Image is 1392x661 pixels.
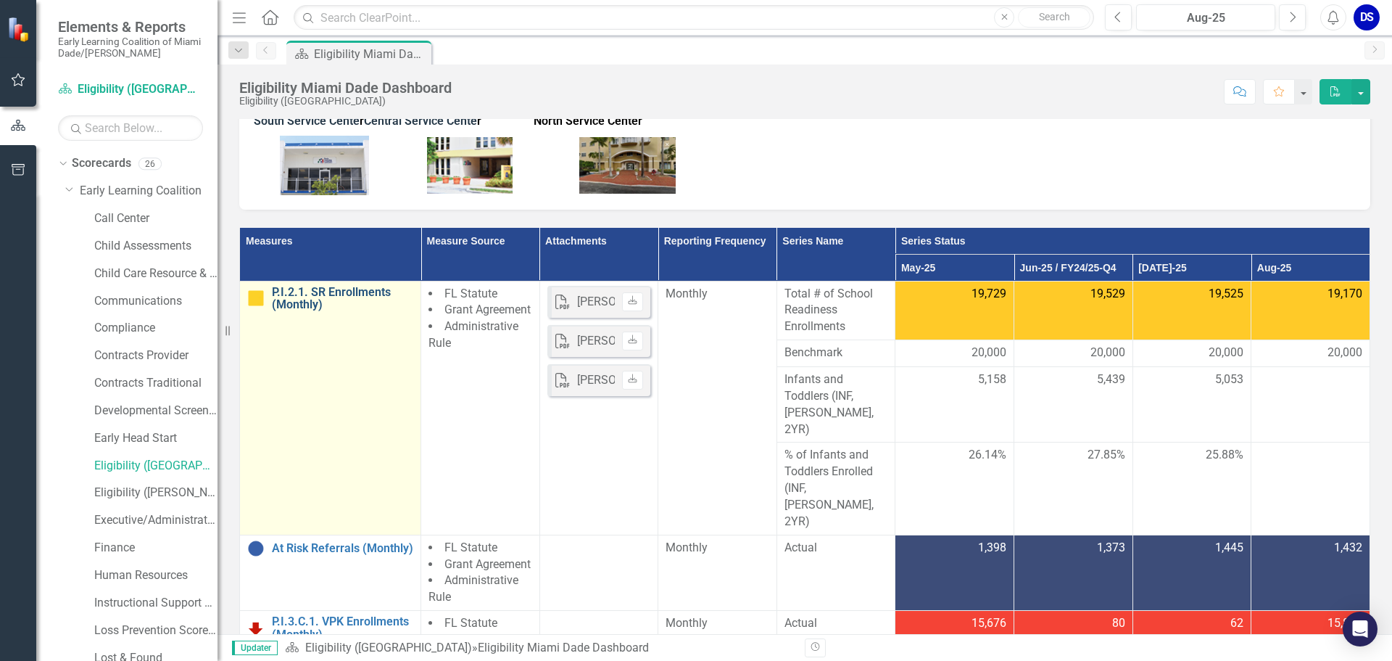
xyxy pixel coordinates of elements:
span: Grant Agreement [444,557,531,571]
div: Monthly [666,540,769,557]
span: 1,445 [1215,540,1243,557]
span: Administrative Rule [428,319,518,350]
button: DS [1354,4,1380,30]
span: 27.85% [1087,447,1125,464]
img: Below Plan [247,620,265,637]
a: Eligibility ([PERSON_NAME]) [94,485,217,501]
td: Double-Click to Edit [1014,281,1133,340]
td: Double-Click to Edit Right Click for Context Menu [240,281,421,535]
span: 19,525 [1209,286,1243,303]
div: Open Intercom Messenger [1343,612,1377,646]
div: [PERSON_NAME] ELC- [DATE] Recap.pdf [577,372,782,389]
a: Eligibility ([GEOGRAPHIC_DATA]) [305,641,472,654]
span: 25.88% [1206,447,1243,464]
strong: r North Service Center [477,114,642,128]
a: Contracts Traditional [94,375,217,392]
span: 1,373 [1097,540,1125,557]
span: 1,432 [1334,540,1362,557]
div: 26 [138,157,162,170]
input: Search ClearPoint... [294,5,1094,30]
td: Double-Click to Edit [895,611,1014,638]
span: Administrative Rule [428,573,518,604]
img: EUEX+d9o5Y0paotYbwAAAABJRU5ErkJggg== [427,137,513,194]
td: Double-Click to Edit [1014,535,1133,610]
span: Search [1039,11,1070,22]
a: Early Learning Coalition [80,183,217,200]
img: Boq6CwCQOex5DFfkyUdXyzkUcjnkc9mUcjlBMZCPofMXD14nsp9CIgCim28n4KHYChY1OvwfF7PZ1LPzGdVoHBJy2S7zjA1T7... [579,137,676,194]
td: Double-Click to Edit [1251,367,1370,443]
input: Search Below... [58,115,203,141]
a: Executive/Administrative [94,512,217,529]
td: Double-Click to Edit [1132,281,1251,340]
img: No Information [247,540,265,557]
span: FL Statute [444,541,497,554]
span: Grant Agreement [444,303,531,316]
span: Infants and Toddlers (INF, [PERSON_NAME], 2YR) [784,371,888,438]
span: 20,000 [1327,345,1362,361]
span: 1,398 [978,540,1006,557]
td: Double-Click to Edit [1251,281,1370,340]
div: [PERSON_NAME] ELC-[DATE] Recap [577,294,758,311]
div: Eligibility ([GEOGRAPHIC_DATA]) [239,96,452,107]
td: Double-Click to Edit [1251,535,1370,610]
div: Eligibility Miami Dade Dashboard [478,641,649,654]
span: 5,158 [978,371,1006,388]
span: Grant Agreement [444,633,531,646]
span: r [360,114,364,128]
div: Eligibility Miami Dade Dashboard [314,45,428,63]
td: Double-Click to Edit [895,535,1014,610]
a: Call Center [94,210,217,227]
span: Elements & Reports [58,18,203,36]
span: 19,729 [971,286,1006,303]
span: 5,439 [1097,371,1125,388]
td: Double-Click to Edit [895,340,1014,367]
td: Double-Click to Edit [895,367,1014,443]
span: Benchmark [784,345,888,361]
strong: South Service Cente Central Service Cente [254,114,477,128]
td: Double-Click to Edit [1132,535,1251,610]
span: Actual [784,540,888,557]
span: 20,000 [971,345,1006,361]
a: Communications [94,293,217,310]
td: Double-Click to Edit [1251,611,1370,638]
img: Caution [247,290,265,307]
span: 15,888 [1327,615,1362,632]
span: 26.14% [969,447,1006,464]
span: 20,000 [1209,345,1243,361]
span: Updater [232,641,278,655]
td: Double-Click to Edit [539,281,658,535]
span: 5,053 [1215,371,1243,388]
td: Double-Click to Edit [1132,340,1251,367]
a: Eligibility ([GEOGRAPHIC_DATA]) [58,81,203,98]
a: Eligibility ([GEOGRAPHIC_DATA]) [94,458,217,475]
td: Double-Click to Edit [1014,367,1133,443]
div: Monthly [666,615,769,632]
span: 19,529 [1090,286,1125,303]
a: At Risk Referrals (Monthly) [272,542,413,555]
div: » [285,640,794,657]
a: Early Head Start [94,430,217,447]
button: Aug-25 [1136,4,1275,30]
a: Finance [94,540,217,557]
span: 20,000 [1090,345,1125,361]
span: FL Statute [444,287,497,300]
a: Contracts Provider [94,348,217,364]
a: Instructional Support Services [94,595,217,612]
td: Double-Click to Edit [539,535,658,610]
div: Monthly [666,286,769,303]
a: Child Care Resource & Referral (CCR&R) [94,266,217,282]
span: % of Infants and Toddlers Enrolled (INF, [PERSON_NAME], 2YR) [784,447,888,530]
span: Actual [784,615,888,632]
a: Developmental Screening Compliance [94,403,217,419]
div: Eligibility Miami Dade Dashboard [239,80,452,96]
a: Compliance [94,320,217,337]
td: Double-Click to Edit Right Click for Context Menu [240,535,421,610]
a: Loss Prevention Scorecard [94,623,217,639]
span: FL Statute [444,616,497,630]
td: Double-Click to Edit [1251,340,1370,367]
div: Aug-25 [1141,9,1270,27]
a: Human Resources [94,567,217,584]
a: P.I.2.1. SR Enrollments (Monthly) [272,286,413,311]
td: Double-Click to Edit [1132,611,1251,638]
